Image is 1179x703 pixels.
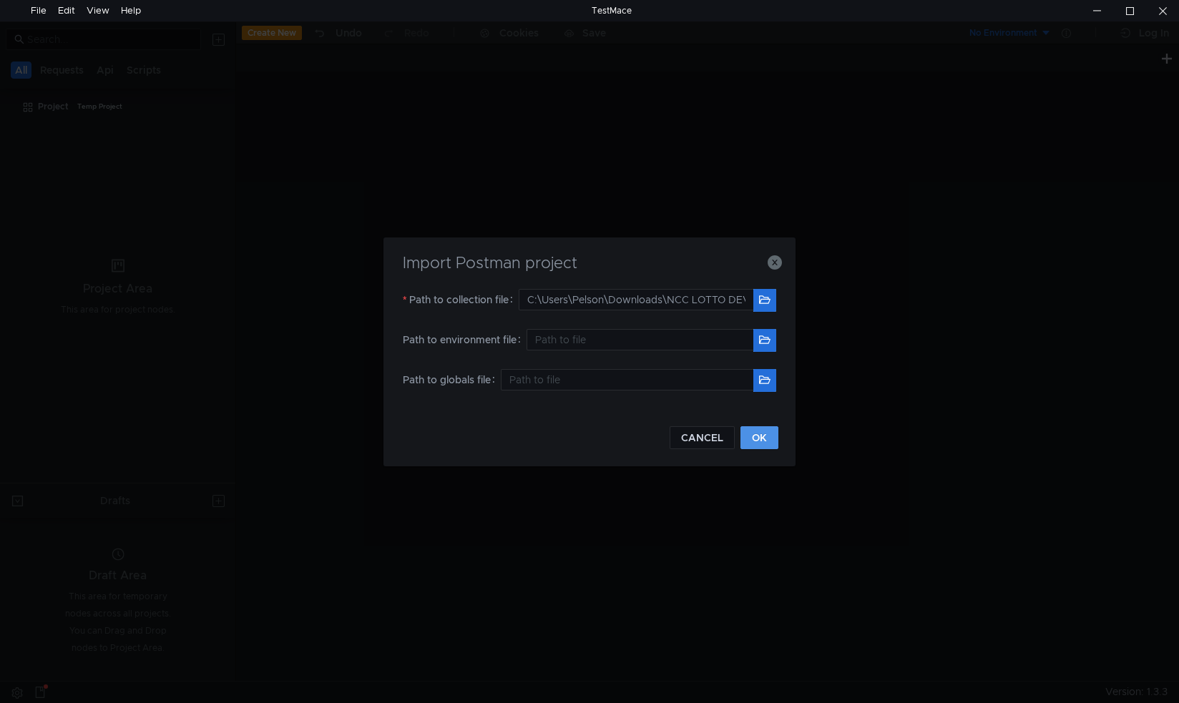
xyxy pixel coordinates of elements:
h3: Import Postman project [401,255,778,272]
input: Path to file [527,329,753,350]
input: Path to file [519,289,753,310]
label: Path to globals file [403,369,501,390]
label: Path to collection file [403,289,519,310]
input: Path to file [501,369,753,390]
label: Path to environment file [403,329,527,350]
